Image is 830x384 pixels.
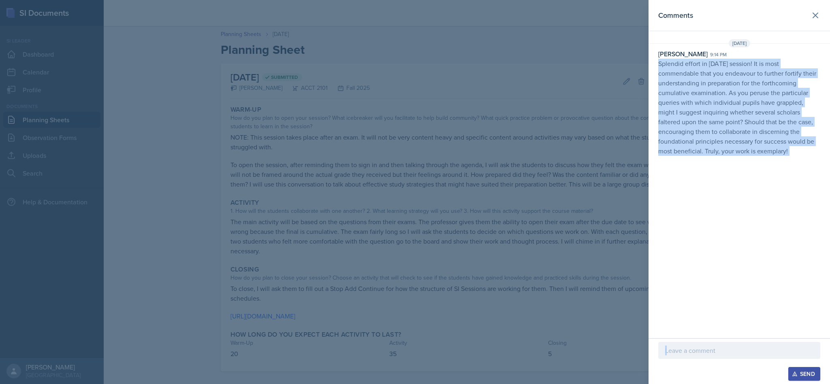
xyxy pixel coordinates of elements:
p: Splendid effort in [DATE] session! It is most commendable that you endeavour to further fortify t... [658,59,820,156]
h2: Comments [658,10,693,21]
span: [DATE] [729,39,750,47]
div: Send [794,371,815,377]
div: [PERSON_NAME] [658,49,708,59]
div: 9:14 pm [710,51,727,58]
button: Send [788,367,820,381]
